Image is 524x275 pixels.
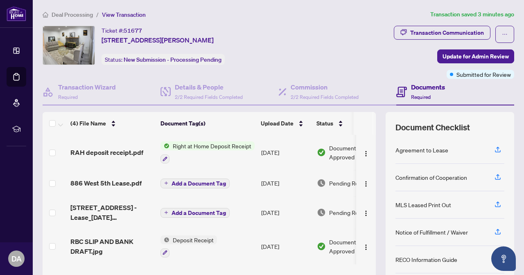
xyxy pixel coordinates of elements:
[363,244,369,250] img: Logo
[411,94,431,100] span: Required
[329,237,380,255] span: Document Approved
[102,54,225,65] div: Status:
[395,255,457,264] div: RECO Information Guide
[359,177,373,190] button: Logo
[456,70,511,79] span: Submitted for Review
[363,150,369,157] img: Logo
[395,173,467,182] div: Confirmation of Cooperation
[291,82,359,92] h4: Commission
[395,122,470,133] span: Document Checklist
[172,210,226,216] span: Add a Document Tag
[502,31,508,37] span: ellipsis
[317,208,326,217] img: Document Status
[313,112,383,135] th: Status
[160,141,169,150] img: Status Icon
[70,178,142,188] span: 886 West 5th Lease.pdf
[258,229,314,264] td: [DATE]
[329,208,370,217] span: Pending Review
[164,210,168,215] span: plus
[359,146,373,159] button: Logo
[70,148,143,157] span: RAH deposit receipt.pdf
[491,246,516,271] button: Open asap
[172,181,226,186] span: Add a Document Tag
[257,112,313,135] th: Upload Date
[124,56,221,63] span: New Submission - Processing Pending
[410,26,484,39] div: Transaction Communication
[169,141,255,150] span: Right at Home Deposit Receipt
[102,35,214,45] span: [STREET_ADDRESS][PERSON_NAME]
[317,148,326,157] img: Document Status
[58,94,78,100] span: Required
[52,11,93,18] span: Deal Processing
[395,228,468,237] div: Notice of Fulfillment / Waiver
[395,145,448,154] div: Agreement to Lease
[96,10,99,19] li: /
[359,240,373,253] button: Logo
[160,208,230,218] button: Add a Document Tag
[160,235,169,244] img: Status Icon
[160,207,230,218] button: Add a Document Tag
[124,27,142,34] span: 51677
[11,253,22,264] span: DA
[164,181,168,185] span: plus
[160,179,230,188] button: Add a Document Tag
[437,49,514,63] button: Update for Admin Review
[7,6,26,21] img: logo
[67,112,157,135] th: (4) File Name
[43,26,95,65] img: IMG-X12349937_1.jpg
[258,135,314,170] td: [DATE]
[329,143,380,161] span: Document Approved
[175,82,243,92] h4: Details & People
[258,196,314,229] td: [DATE]
[58,82,116,92] h4: Transaction Wizard
[329,179,370,188] span: Pending Review
[317,179,326,188] img: Document Status
[316,119,333,128] span: Status
[102,11,146,18] span: View Transaction
[443,50,509,63] span: Update for Admin Review
[291,94,359,100] span: 2/2 Required Fields Completed
[70,203,154,222] span: [STREET_ADDRESS] - Lease_[DATE] 13_08_29.pdf
[394,26,490,40] button: Transaction Communication
[169,235,217,244] span: Deposit Receipt
[258,170,314,196] td: [DATE]
[411,82,445,92] h4: Documents
[160,141,255,163] button: Status IconRight at Home Deposit Receipt
[43,12,48,18] span: home
[175,94,243,100] span: 2/2 Required Fields Completed
[160,235,217,257] button: Status IconDeposit Receipt
[70,237,154,256] span: RBC SLIP AND BANK DRAFT.jpg
[363,181,369,187] img: Logo
[359,206,373,219] button: Logo
[317,242,326,251] img: Document Status
[261,119,294,128] span: Upload Date
[395,200,451,209] div: MLS Leased Print Out
[157,112,257,135] th: Document Tag(s)
[70,119,106,128] span: (4) File Name
[363,210,369,217] img: Logo
[160,178,230,188] button: Add a Document Tag
[102,26,142,35] div: Ticket #:
[430,10,514,19] article: Transaction saved 3 minutes ago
